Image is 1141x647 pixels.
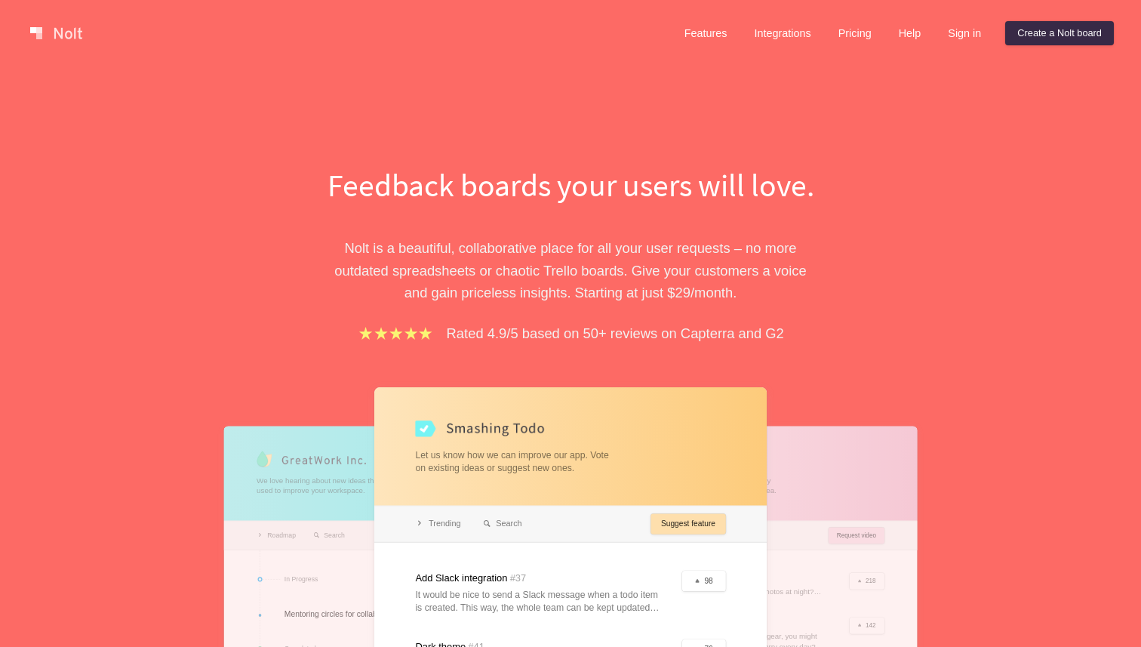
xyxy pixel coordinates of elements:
p: Rated 4.9/5 based on 50+ reviews on Capterra and G2 [447,322,784,344]
a: Help [887,21,933,45]
a: Features [672,21,740,45]
a: Pricing [826,21,884,45]
h1: Feedback boards your users will love. [310,163,831,207]
a: Sign in [936,21,993,45]
a: Integrations [742,21,823,45]
a: Create a Nolt board [1005,21,1114,45]
p: Nolt is a beautiful, collaborative place for all your user requests – no more outdated spreadshee... [310,237,831,303]
img: stars.b067e34983.png [357,325,434,342]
